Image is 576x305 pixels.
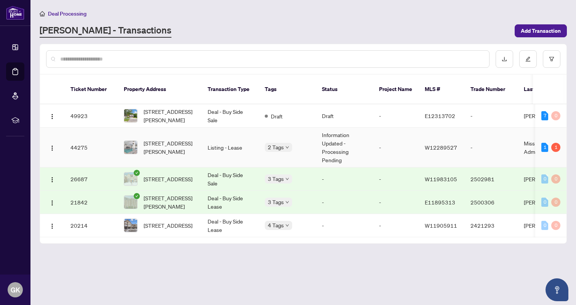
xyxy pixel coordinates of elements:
[134,193,140,199] span: check-circle
[6,6,24,20] img: logo
[551,221,560,230] div: 0
[124,196,137,209] img: thumbnail-img
[316,75,373,104] th: Status
[124,109,137,122] img: thumbnail-img
[464,168,518,191] td: 2502981
[316,104,373,128] td: Draft
[515,24,567,37] button: Add Transaction
[49,145,55,151] img: Logo
[268,221,284,230] span: 4 Tags
[551,111,560,120] div: 0
[271,112,283,120] span: Draft
[425,112,455,119] span: E12313702
[541,221,548,230] div: 0
[425,199,455,206] span: E11895313
[64,214,118,237] td: 20214
[268,198,284,206] span: 3 Tags
[11,284,20,295] span: GK
[373,191,419,214] td: -
[202,214,259,237] td: Deal - Buy Side Lease
[202,104,259,128] td: Deal - Buy Side Sale
[521,25,561,37] span: Add Transaction
[46,110,58,122] button: Logo
[124,141,137,154] img: thumbnail-img
[425,176,457,182] span: W11983105
[518,104,575,128] td: [PERSON_NAME]
[124,219,137,232] img: thumbnail-img
[202,191,259,214] td: Deal - Buy Side Lease
[543,50,560,68] button: filter
[373,104,419,128] td: -
[518,128,575,168] td: Mississauga Administrator
[40,11,45,16] span: home
[285,224,289,227] span: down
[518,75,575,104] th: Last Updated By
[551,174,560,184] div: 0
[40,24,171,38] a: [PERSON_NAME] - Transactions
[124,172,137,185] img: thumbnail-img
[64,191,118,214] td: 21842
[144,194,195,211] span: [STREET_ADDRESS][PERSON_NAME]
[144,107,195,124] span: [STREET_ADDRESS][PERSON_NAME]
[46,173,58,185] button: Logo
[64,128,118,168] td: 44275
[518,168,575,191] td: [PERSON_NAME]
[144,221,192,230] span: [STREET_ADDRESS]
[464,128,518,168] td: -
[518,214,575,237] td: [PERSON_NAME]
[551,143,560,152] div: 1
[316,168,373,191] td: -
[285,177,289,181] span: down
[285,145,289,149] span: down
[144,139,195,156] span: [STREET_ADDRESS][PERSON_NAME]
[49,113,55,120] img: Logo
[64,104,118,128] td: 49923
[464,104,518,128] td: -
[64,168,118,191] td: 26687
[425,222,457,229] span: W11905911
[373,168,419,191] td: -
[202,128,259,168] td: Listing - Lease
[134,170,140,176] span: check-circle
[285,200,289,204] span: down
[64,75,118,104] th: Ticket Number
[541,143,548,152] div: 1
[46,141,58,153] button: Logo
[519,50,537,68] button: edit
[541,174,548,184] div: 0
[502,56,507,62] span: download
[425,144,457,151] span: W12289527
[464,75,518,104] th: Trade Number
[549,56,554,62] span: filter
[419,75,464,104] th: MLS #
[49,223,55,229] img: Logo
[316,214,373,237] td: -
[46,196,58,208] button: Logo
[316,128,373,168] td: Information Updated - Processing Pending
[518,191,575,214] td: [PERSON_NAME]
[46,219,58,232] button: Logo
[464,214,518,237] td: 2421293
[541,111,548,120] div: 7
[464,191,518,214] td: 2500306
[144,175,192,183] span: [STREET_ADDRESS]
[496,50,513,68] button: download
[259,75,316,104] th: Tags
[373,214,419,237] td: -
[316,191,373,214] td: -
[268,143,284,152] span: 2 Tags
[202,75,259,104] th: Transaction Type
[541,198,548,207] div: 0
[202,168,259,191] td: Deal - Buy Side Sale
[49,177,55,183] img: Logo
[373,128,419,168] td: -
[118,75,202,104] th: Property Address
[551,198,560,207] div: 0
[373,75,419,104] th: Project Name
[48,10,86,17] span: Deal Processing
[49,200,55,206] img: Logo
[525,56,531,62] span: edit
[268,174,284,183] span: 3 Tags
[546,278,568,301] button: Open asap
